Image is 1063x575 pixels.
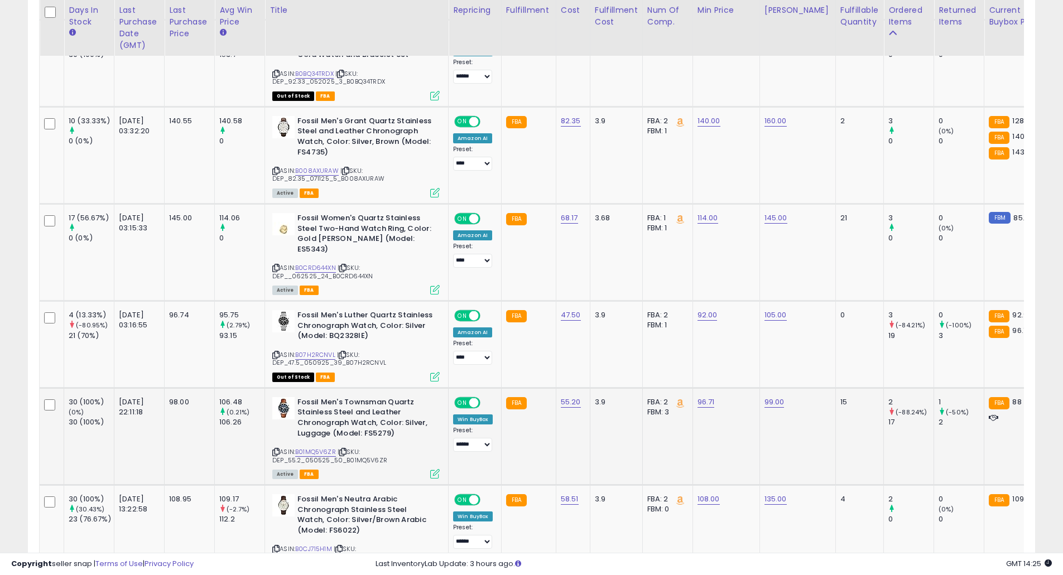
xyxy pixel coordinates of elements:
[295,166,339,176] a: B008AXURAW
[455,495,469,505] span: ON
[989,326,1009,338] small: FBA
[297,494,433,538] b: Fossil Men's Neutra Arabic Chronograph Stainless Steel Watch, Color: Silver/Brown Arabic (Model: ...
[896,408,927,417] small: (-88.24%)
[561,494,579,505] a: 58.51
[69,514,114,524] div: 23 (76.67%)
[455,398,469,408] span: ON
[888,116,934,126] div: 3
[219,136,264,146] div: 0
[453,59,493,84] div: Preset:
[272,310,440,380] div: ASIN:
[595,213,634,223] div: 3.68
[119,310,156,330] div: [DATE] 03:16:55
[888,494,934,504] div: 2
[272,286,298,295] span: All listings currently available for purchase on Amazon
[272,470,298,479] span: All listings currently available for purchase on Amazon
[219,417,264,427] div: 106.26
[939,116,984,126] div: 0
[506,494,527,506] small: FBA
[479,495,497,505] span: OFF
[272,310,295,332] img: 41vyxqpWkzL._SL40_.jpg
[227,505,249,514] small: (-2.7%)
[506,213,527,225] small: FBA
[896,321,925,330] small: (-84.21%)
[95,558,143,569] a: Terms of Use
[272,373,314,382] span: All listings that are currently out of stock and unavailable for purchase on Amazon
[840,213,875,223] div: 21
[453,427,493,452] div: Preset:
[272,447,387,464] span: | SKU: DEP_55.2_050525_50_B01MQ5V6ZR
[69,233,114,243] div: 0 (0%)
[69,494,114,504] div: 30 (100%)
[69,213,114,223] div: 17 (56.67%)
[119,397,156,417] div: [DATE] 22:11:18
[453,414,493,424] div: Win BuyBox
[1012,310,1032,320] span: 92.99
[939,4,979,28] div: Returned Items
[272,263,373,280] span: | SKU: DEP__062525_24_B0CRD644XN
[647,126,684,136] div: FBM: 1
[946,408,969,417] small: (-50%)
[989,494,1009,506] small: FBA
[561,397,581,408] a: 55.20
[647,116,684,126] div: FBA: 2
[69,397,114,407] div: 30 (100%)
[219,494,264,504] div: 109.17
[840,310,875,320] div: 0
[453,146,493,171] div: Preset:
[145,558,194,569] a: Privacy Policy
[219,233,264,243] div: 0
[939,310,984,320] div: 0
[939,331,984,341] div: 3
[764,310,787,321] a: 105.00
[455,214,469,224] span: ON
[939,417,984,427] div: 2
[1006,558,1052,569] span: 2025-08-10 14:25 GMT
[939,505,954,514] small: (0%)
[453,243,493,268] div: Preset:
[840,116,875,126] div: 2
[764,4,831,16] div: [PERSON_NAME]
[939,494,984,504] div: 0
[272,116,440,196] div: ASIN:
[272,350,386,367] span: | SKU: DEP_47.5_050925_39_B07H2RCNVL
[561,115,581,127] a: 82.35
[647,494,684,504] div: FBA: 2
[69,28,75,38] small: Days In Stock.
[227,321,250,330] small: (2.79%)
[295,350,335,360] a: B07H2RCNVL
[169,494,206,504] div: 108.95
[479,214,497,224] span: OFF
[888,233,934,243] div: 0
[840,4,879,28] div: Fulfillable Quantity
[595,4,638,28] div: Fulfillment Cost
[219,397,264,407] div: 106.48
[764,115,787,127] a: 160.00
[272,494,295,516] img: 41oFk3OSmZL._SL40_.jpg
[939,514,984,524] div: 0
[297,213,433,257] b: Fossil Women's Quartz Stainless Steel Two-Hand Watch Ring, Color: Gold [PERSON_NAME] (Model: ES5343)
[11,559,194,569] div: seller snap | |
[272,397,440,477] div: ASIN:
[295,263,336,273] a: B0CRD644XN
[561,4,585,16] div: Cost
[647,320,684,330] div: FBM: 1
[219,514,264,524] div: 112.2
[272,213,440,293] div: ASIN:
[316,91,335,101] span: FBA
[453,524,493,549] div: Preset:
[506,397,527,409] small: FBA
[1012,115,1023,126] span: 128
[1012,494,1023,504] span: 109
[939,136,984,146] div: 0
[219,213,264,223] div: 114.06
[888,4,929,28] div: Ordered Items
[219,28,226,38] small: Avg Win Price.
[647,213,684,223] div: FBA: 1
[219,310,264,320] div: 95.75
[69,408,84,417] small: (0%)
[300,286,319,295] span: FBA
[69,136,114,146] div: 0 (0%)
[561,310,581,321] a: 47.50
[698,494,720,505] a: 108.00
